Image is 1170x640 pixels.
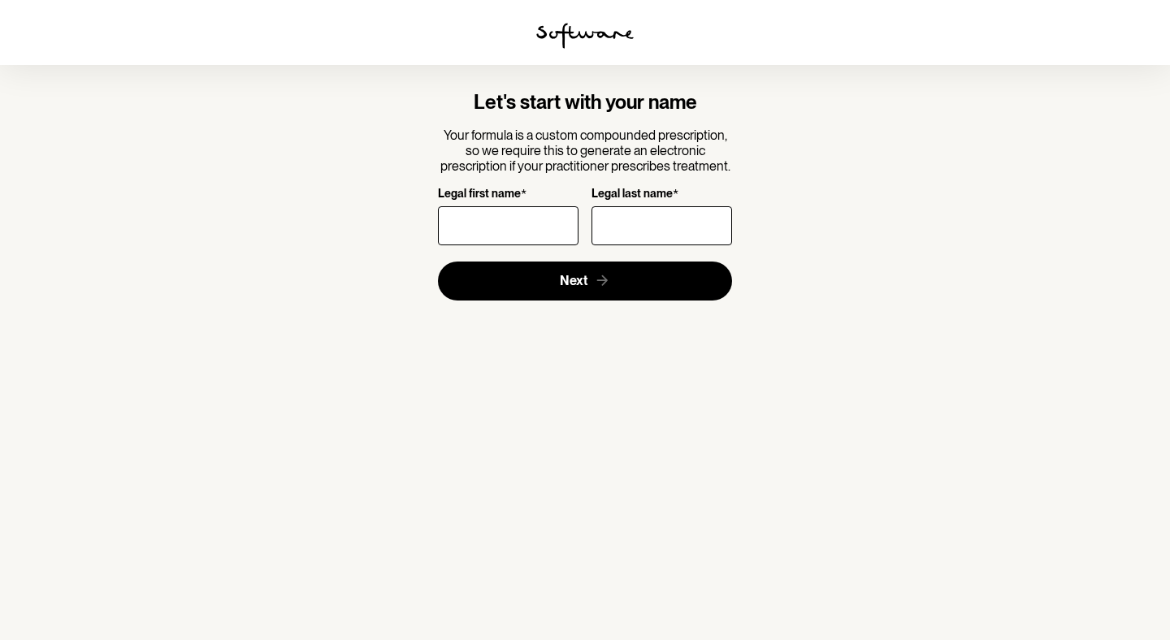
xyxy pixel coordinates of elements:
[591,187,673,202] p: Legal last name
[438,128,733,175] p: Your formula is a custom compounded prescription, so we require this to generate an electronic pr...
[438,91,733,115] h4: Let's start with your name
[438,262,733,301] button: Next
[536,23,634,49] img: software logo
[560,273,587,288] span: Next
[438,187,521,202] p: Legal first name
